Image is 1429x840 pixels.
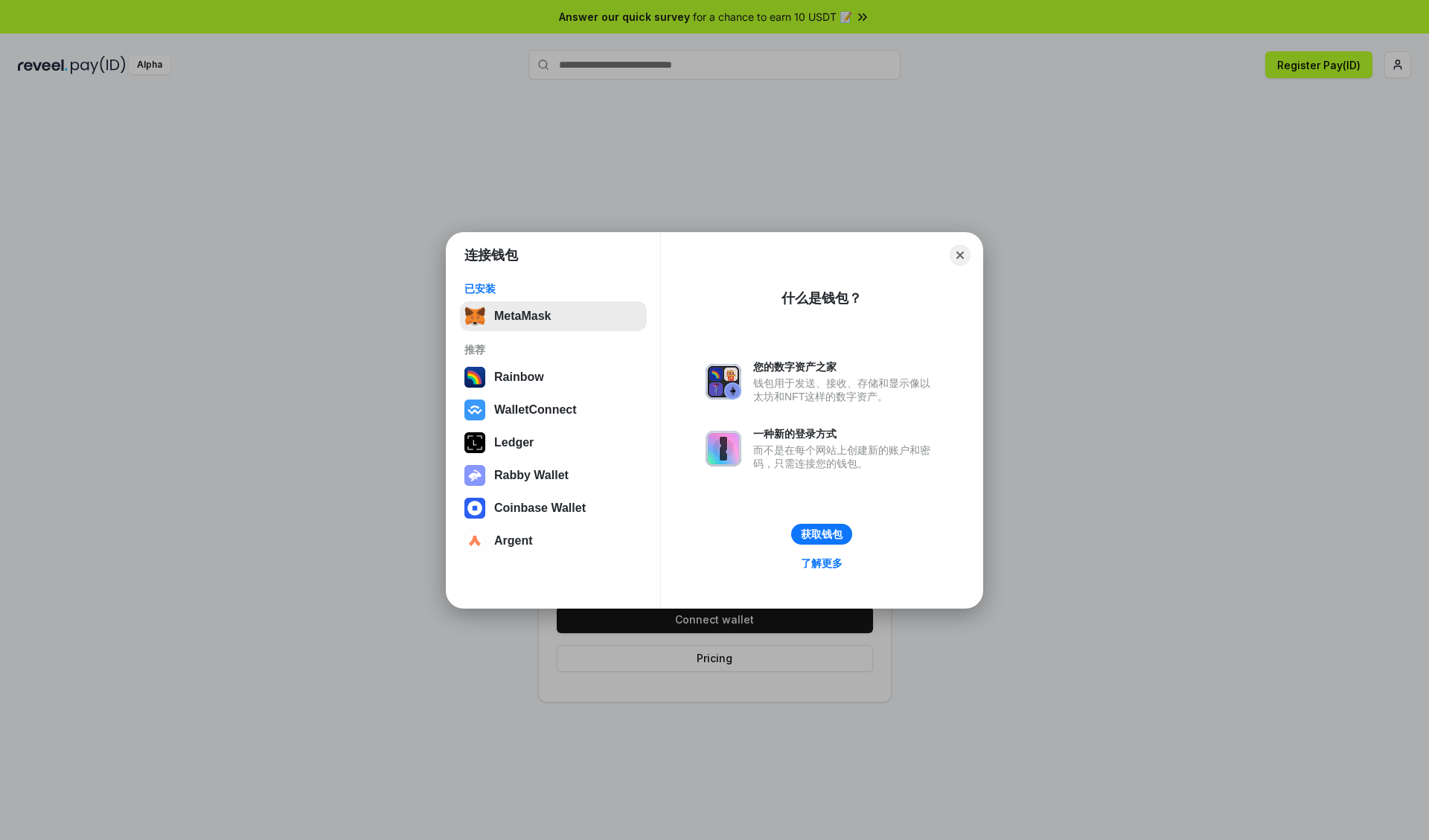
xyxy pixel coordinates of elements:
[464,306,485,327] img: svg+xml,%3Csvg%20fill%3D%22none%22%20height%3D%2233%22%20viewBox%3D%220%200%2035%2033%22%20width%...
[801,528,843,541] div: 获取钱包
[494,436,534,449] div: Ledger
[494,501,586,515] div: Coinbase Wallet
[753,443,938,470] div: 而不是在每个网站上创建新的账户和密码，只需连接您的钱包。
[460,428,647,458] button: Ledger
[464,367,485,388] img: svg+xml,%3Csvg%20width%3D%22120%22%20height%3D%22120%22%20viewBox%3D%220%200%20120%20120%22%20fil...
[494,403,577,417] div: WalletConnect
[792,554,851,573] a: 了解更多
[950,245,971,266] button: Close
[753,376,938,403] div: 钱包用于发送、接收、存储和显示像以太坊和NFT这样的数字资产。
[464,465,485,486] img: svg+xml,%3Csvg%20xmlns%3D%22http%3A%2F%2Fwww.w3.org%2F2000%2Fsvg%22%20fill%3D%22none%22%20viewBox...
[460,395,647,425] button: WalletConnect
[791,524,852,545] button: 获取钱包
[460,362,647,392] button: Rainbow
[464,282,642,295] div: 已安装
[781,289,862,307] div: 什么是钱包？
[464,343,642,356] div: 推荐
[494,534,533,548] div: Argent
[464,246,518,264] h1: 连接钱包
[464,498,485,519] img: svg+xml,%3Csvg%20width%3D%2228%22%20height%3D%2228%22%20viewBox%3D%220%200%2028%2028%22%20fill%3D...
[801,557,843,570] div: 了解更多
[460,493,647,523] button: Coinbase Wallet
[460,461,647,490] button: Rabby Wallet
[753,360,938,373] div: 您的数字资产之家
[460,301,647,331] button: MetaMask
[494,371,544,384] div: Rainbow
[706,364,741,400] img: svg+xml,%3Csvg%20xmlns%3D%22http%3A%2F%2Fwww.w3.org%2F2000%2Fsvg%22%20fill%3D%22none%22%20viewBox...
[706,431,741,467] img: svg+xml,%3Csvg%20xmlns%3D%22http%3A%2F%2Fwww.w3.org%2F2000%2Fsvg%22%20fill%3D%22none%22%20viewBox...
[464,400,485,420] img: svg+xml,%3Csvg%20width%3D%2228%22%20height%3D%2228%22%20viewBox%3D%220%200%2028%2028%22%20fill%3D...
[464,432,485,453] img: svg+xml,%3Csvg%20xmlns%3D%22http%3A%2F%2Fwww.w3.org%2F2000%2Fsvg%22%20width%3D%2228%22%20height%3...
[753,427,938,440] div: 一种新的登录方式
[494,310,551,323] div: MetaMask
[460,526,647,556] button: Argent
[464,530,485,551] img: svg+xml,%3Csvg%20width%3D%2228%22%20height%3D%2228%22%20viewBox%3D%220%200%2028%2028%22%20fill%3D...
[494,469,569,482] div: Rabby Wallet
